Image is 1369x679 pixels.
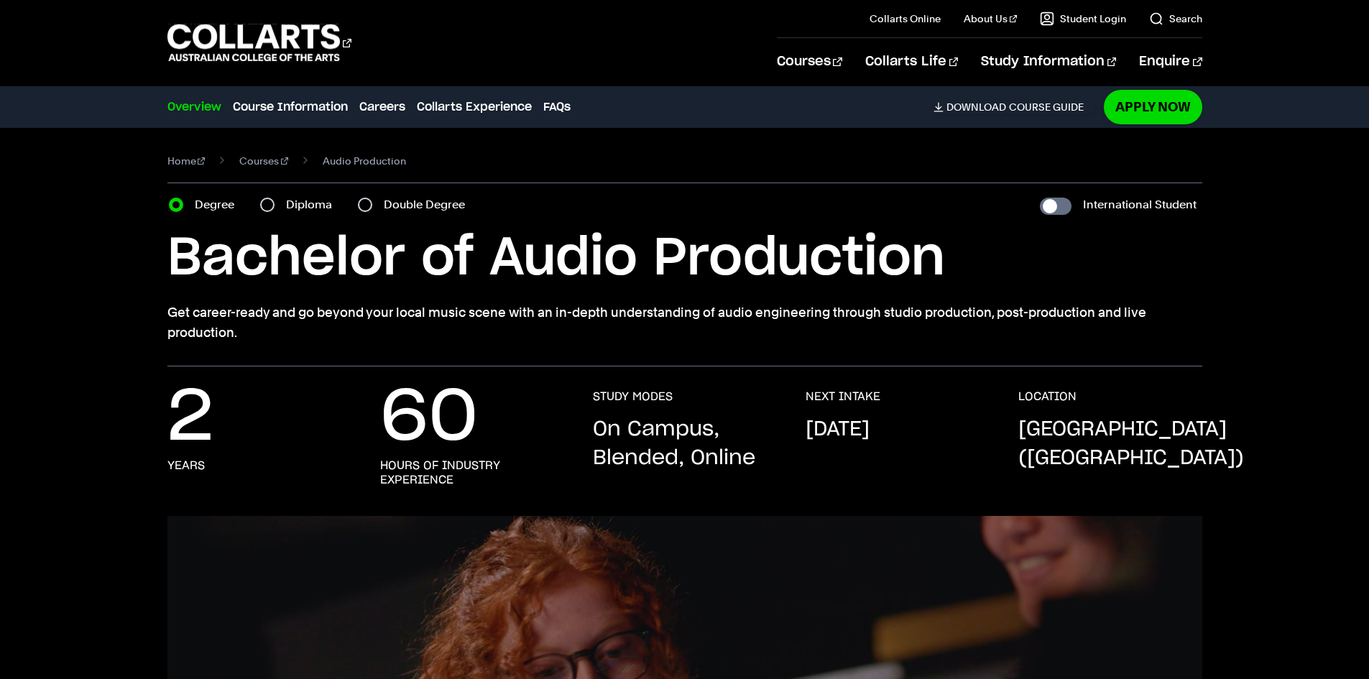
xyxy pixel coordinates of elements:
a: Study Information [981,38,1116,86]
a: Collarts Online [870,11,941,26]
a: Apply Now [1104,90,1202,124]
label: International Student [1083,195,1197,215]
p: [GEOGRAPHIC_DATA] ([GEOGRAPHIC_DATA]) [1018,415,1244,473]
label: Diploma [286,195,341,215]
p: On Campus, Blended, Online [593,415,777,473]
h1: Bachelor of Audio Production [167,226,1202,291]
div: Go to homepage [167,22,351,63]
p: Get career-ready and go beyond your local music scene with an in-depth understanding of audio eng... [167,302,1202,343]
span: Audio Production [323,151,406,171]
a: Collarts Experience [417,98,532,116]
a: Course Information [233,98,348,116]
a: Collarts Life [865,38,958,86]
span: Download [946,101,1006,114]
a: Overview [167,98,221,116]
a: About Us [964,11,1017,26]
a: Courses [239,151,288,171]
a: FAQs [543,98,571,116]
h3: Years [167,458,205,473]
label: Degree [195,195,243,215]
h3: LOCATION [1018,389,1077,404]
a: Enquire [1139,38,1202,86]
a: DownloadCourse Guide [934,101,1095,114]
a: Student Login [1040,11,1126,26]
p: 60 [380,389,478,447]
a: Home [167,151,206,171]
label: Double Degree [384,195,474,215]
p: [DATE] [806,415,870,444]
p: 2 [167,389,213,447]
a: Courses [777,38,842,86]
a: Careers [359,98,405,116]
h3: Hours of Industry Experience [380,458,564,487]
h3: STUDY MODES [593,389,673,404]
a: Search [1149,11,1202,26]
h3: NEXT INTAKE [806,389,880,404]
